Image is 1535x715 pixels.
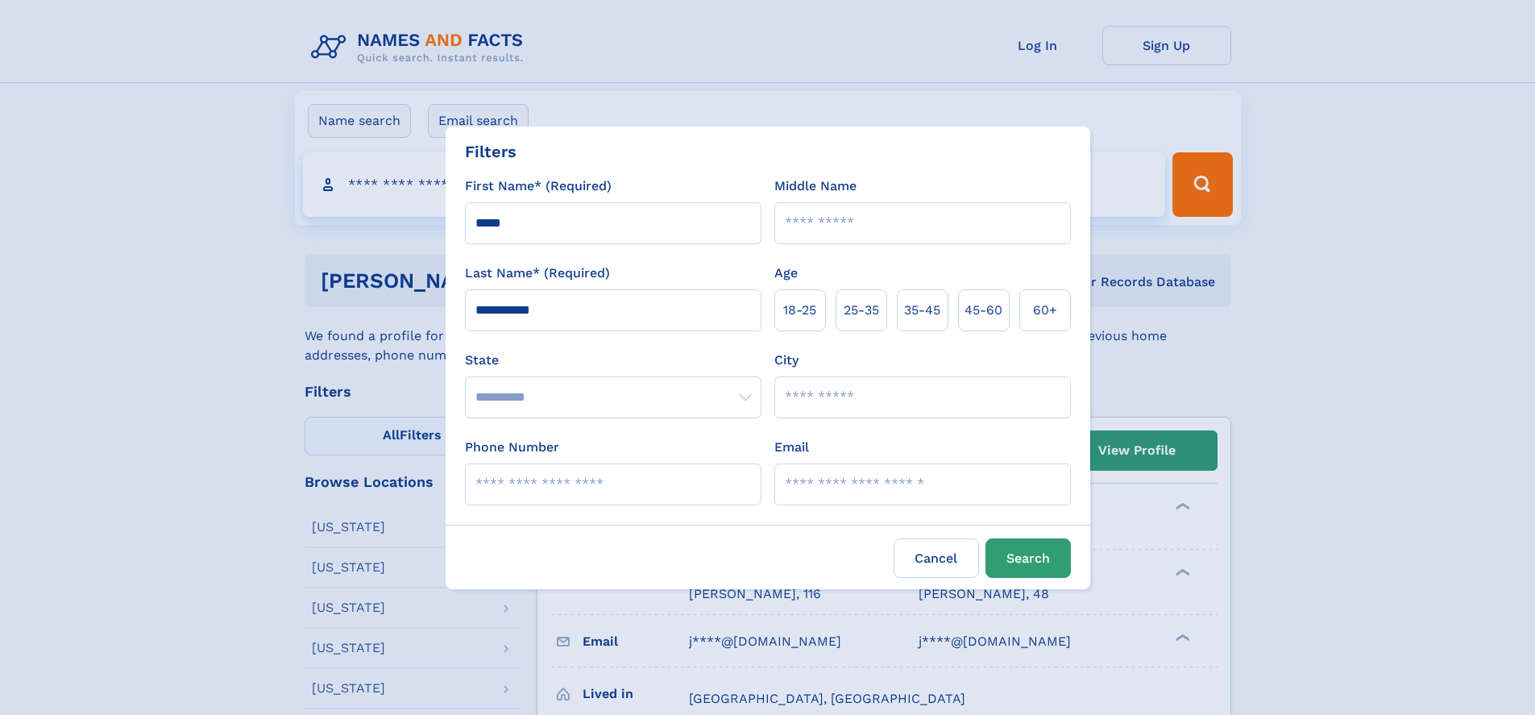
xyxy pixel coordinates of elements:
[774,264,798,283] label: Age
[1033,301,1057,320] span: 60+
[465,351,761,370] label: State
[774,438,809,457] label: Email
[894,538,979,578] label: Cancel
[965,301,1002,320] span: 45‑60
[985,538,1071,578] button: Search
[465,438,559,457] label: Phone Number
[465,139,517,164] div: Filters
[844,301,879,320] span: 25‑35
[774,177,857,196] label: Middle Name
[465,264,610,283] label: Last Name* (Required)
[465,177,612,196] label: First Name* (Required)
[783,301,816,320] span: 18‑25
[904,301,940,320] span: 35‑45
[774,351,799,370] label: City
